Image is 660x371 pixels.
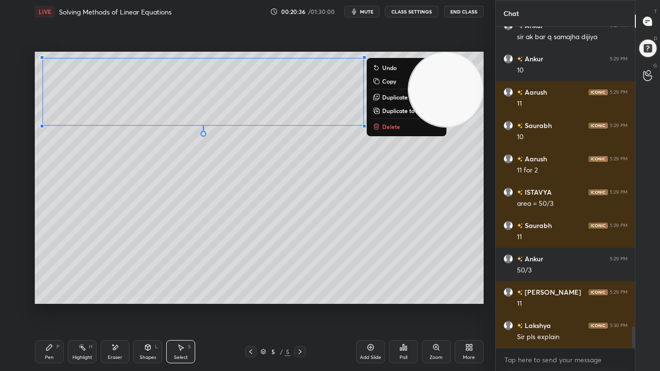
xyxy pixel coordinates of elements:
div: 11 [517,299,628,309]
img: default.png [503,221,513,230]
p: Duplicate to new slide [382,107,441,114]
h6: [PERSON_NAME] [523,287,581,297]
div: 10 [517,132,628,142]
button: End Class [444,6,484,17]
h6: Ankur [523,254,543,264]
div: 5:29 PM [610,56,628,62]
div: 5 [268,349,278,355]
div: S [188,344,191,349]
div: Shapes [140,355,156,360]
div: 5:29 PM [610,256,628,262]
div: grid [496,27,635,348]
p: Duplicate [382,93,408,101]
img: iconic-dark.1390631f.png [588,123,608,128]
div: LIVE [35,6,55,17]
img: iconic-dark.1390631f.png [588,323,608,328]
img: default.png [503,321,513,330]
img: default.png [503,287,513,297]
div: 10 [517,66,628,75]
div: 11 for 2 [517,166,628,175]
img: iconic-dark.1390631f.png [588,223,608,228]
div: L [155,344,158,349]
div: Add Slide [360,355,381,360]
p: Copy [382,77,396,85]
div: Poll [400,355,407,360]
div: 5:29 PM [610,123,628,128]
div: 5:30 PM [610,323,628,328]
h6: Lakshya [523,320,551,330]
span: mute [360,8,373,15]
div: 11 [517,232,628,242]
img: no-rating-badge.077c3623.svg [517,290,523,295]
div: / [280,349,283,355]
div: 11 [517,99,628,109]
div: Eraser [108,355,122,360]
p: D [654,35,657,42]
h4: Solving Methods of Linear Equations [59,7,172,16]
img: iconic-dark.1390631f.png [588,156,608,162]
div: 5:29 PM [610,223,628,228]
img: no-rating-badge.077c3623.svg [517,223,523,228]
p: Delete [382,123,400,130]
div: 5:29 PM [610,289,628,295]
button: Undo [371,62,443,73]
img: no-rating-badge.077c3623.svg [517,190,523,195]
button: Delete [371,121,443,132]
img: default.png [503,121,513,130]
p: Chat [496,0,527,26]
img: default.png [503,87,513,97]
div: sir ak bar q samajha dijiya [517,32,628,42]
p: G [653,62,657,69]
h6: ISTAVYA [523,187,552,197]
div: Highlight [72,355,92,360]
h6: Ankur [523,54,543,64]
div: 5:29 PM [610,189,628,195]
div: 5:29 PM [610,89,628,95]
h6: Saurabh [523,120,552,130]
div: area = 50/3 [517,199,628,209]
div: Zoom [430,355,443,360]
img: no-rating-badge.077c3623.svg [517,157,523,162]
img: default.png [503,154,513,164]
div: Pen [45,355,54,360]
div: More [463,355,475,360]
img: default.png [503,254,513,264]
p: Undo [382,64,397,71]
div: Select [174,355,188,360]
img: default.png [503,54,513,64]
button: CLASS SETTINGS [385,6,438,17]
h6: Aarush [523,87,547,97]
div: Sir pls explain [517,332,628,342]
div: 5 [285,347,290,356]
img: no-rating-badge.077c3623.svg [517,257,523,262]
button: Duplicate [371,91,443,103]
div: 5:29 PM [610,156,628,162]
button: Copy [371,75,443,87]
h6: Saurabh [523,220,552,230]
div: H [89,344,92,349]
img: default.png [503,187,513,197]
img: iconic-dark.1390631f.png [588,289,608,295]
h6: Aarush [523,154,547,164]
img: no-rating-badge.077c3623.svg [517,323,523,328]
img: iconic-dark.1390631f.png [588,189,608,195]
p: T [654,8,657,15]
div: 50/3 [517,266,628,275]
img: no-rating-badge.077c3623.svg [517,57,523,62]
div: P [57,344,59,349]
img: iconic-dark.1390631f.png [588,89,608,95]
button: mute [344,6,379,17]
img: no-rating-badge.077c3623.svg [517,123,523,128]
button: Duplicate to new slide [371,105,443,116]
img: no-rating-badge.077c3623.svg [517,90,523,95]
